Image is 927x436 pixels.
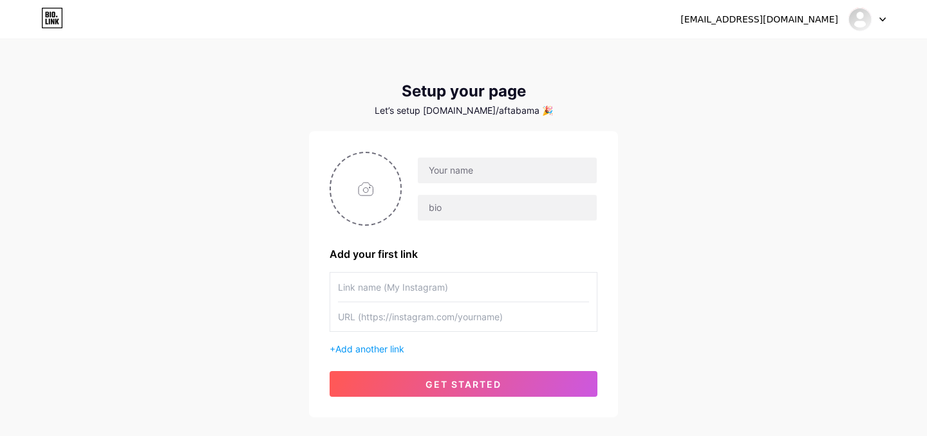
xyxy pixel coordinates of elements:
div: [EMAIL_ADDRESS][DOMAIN_NAME] [680,13,838,26]
span: Add another link [335,343,404,354]
div: Setup your page [309,82,618,100]
div: Add your first link [330,246,597,262]
input: Your name [418,158,597,183]
img: Aftab Amanullah [848,7,872,32]
button: get started [330,371,597,397]
input: bio [418,195,597,221]
div: + [330,342,597,356]
input: Link name (My Instagram) [338,273,589,302]
div: Let’s setup [DOMAIN_NAME]/aftabama 🎉 [309,105,618,116]
input: URL (https://instagram.com/yourname) [338,302,589,331]
span: get started [426,379,501,390]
